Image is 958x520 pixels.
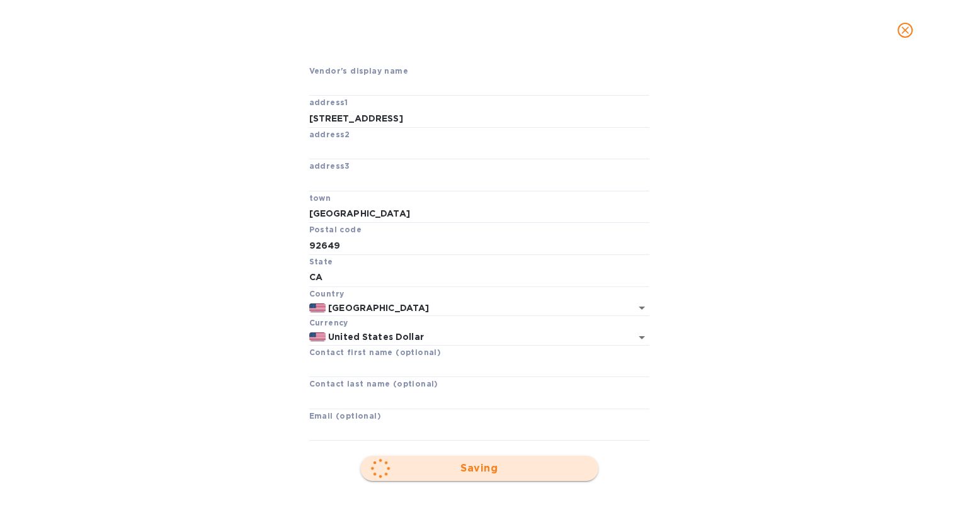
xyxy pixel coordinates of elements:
[309,332,326,341] img: USD
[309,193,331,203] b: town
[309,303,326,312] img: US
[309,411,381,421] b: Email (optional)
[309,66,408,76] b: Vendor's display name
[309,161,350,171] b: address3
[309,289,345,298] b: Country
[309,379,438,388] b: Contact last name (optional)
[309,318,348,327] b: Currency
[633,329,651,346] button: Open
[309,130,350,139] b: address2
[309,98,348,107] b: address1
[309,348,442,357] b: Contact first name (optional)
[309,225,362,234] b: Postal code
[633,299,651,317] button: Open
[309,257,333,266] b: State
[890,15,920,45] button: close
